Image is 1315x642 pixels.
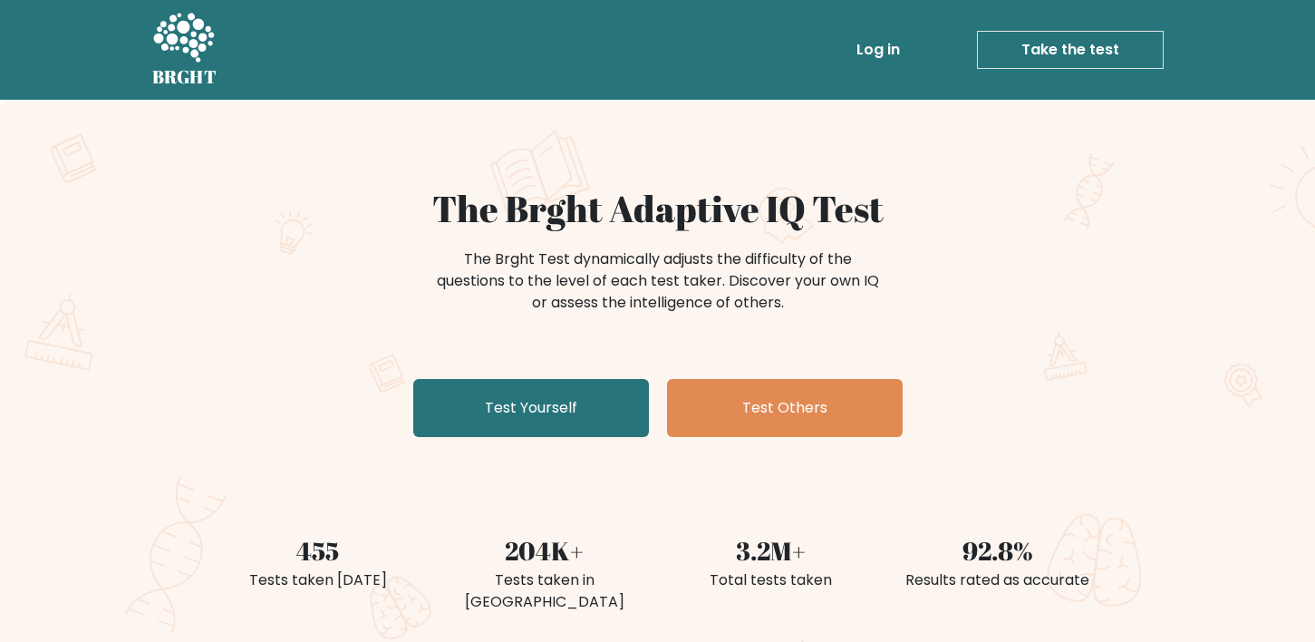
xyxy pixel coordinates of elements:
a: BRGHT [152,7,218,92]
h5: BRGHT [152,66,218,88]
div: 92.8% [895,531,1100,569]
div: 455 [216,531,421,569]
div: 3.2M+ [669,531,874,569]
div: Results rated as accurate [895,569,1100,591]
a: Test Others [667,379,903,437]
a: Log in [849,32,907,68]
div: The Brght Test dynamically adjusts the difficulty of the questions to the level of each test take... [431,248,885,314]
div: 204K+ [442,531,647,569]
h1: The Brght Adaptive IQ Test [216,187,1100,230]
a: Test Yourself [413,379,649,437]
div: Tests taken [DATE] [216,569,421,591]
a: Take the test [977,31,1164,69]
div: Total tests taken [669,569,874,591]
div: Tests taken in [GEOGRAPHIC_DATA] [442,569,647,613]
